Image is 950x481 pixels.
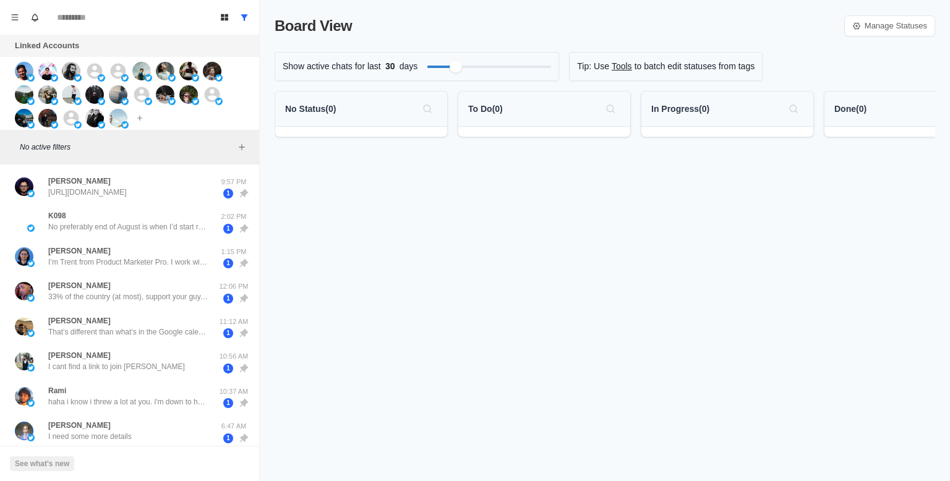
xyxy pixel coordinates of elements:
p: [PERSON_NAME] [48,315,111,326]
img: picture [15,317,33,336]
p: Show active chats for last [283,60,381,73]
p: No Status ( 0 ) [285,103,336,116]
img: picture [74,74,82,82]
img: picture [192,98,199,105]
img: picture [109,109,127,127]
img: picture [121,98,129,105]
p: 1:15 PM [218,247,249,257]
p: to batch edit statuses from tags [635,60,755,73]
button: Notifications [25,7,45,27]
img: picture [168,74,176,82]
span: 1 [223,398,233,408]
img: picture [51,98,58,105]
img: picture [15,109,33,127]
span: 1 [223,433,233,443]
img: picture [85,109,104,127]
img: picture [15,177,33,196]
img: picture [27,190,35,197]
img: picture [62,62,80,80]
img: picture [168,98,176,105]
img: picture [15,352,33,370]
img: picture [27,294,35,302]
span: 1 [223,364,233,373]
img: picture [27,224,35,232]
button: Search [601,99,620,119]
img: picture [179,85,198,104]
img: picture [203,62,221,80]
img: picture [121,121,129,129]
div: Filter by activity days [450,61,462,73]
p: In Progress ( 0 ) [651,103,709,116]
p: [PERSON_NAME] [48,420,111,431]
img: picture [27,364,35,372]
p: 9:57 PM [218,177,249,187]
button: Board View [215,7,234,27]
p: 10:37 AM [218,386,249,397]
p: I cant find a link to join [PERSON_NAME] [48,361,185,372]
img: picture [15,62,33,80]
p: To Do ( 0 ) [468,103,503,116]
img: picture [27,121,35,129]
button: Menu [5,7,25,27]
img: picture [38,109,57,127]
p: I need some more details [48,431,132,442]
button: Search [417,99,437,119]
img: picture [38,85,57,104]
img: picture [27,434,35,441]
button: See what's new [10,456,74,471]
p: No preferably end of August is when I’d start reaching out to people [48,221,209,232]
img: picture [156,62,174,80]
p: [PERSON_NAME] [48,350,111,361]
button: Show all conversations [234,7,254,27]
img: picture [156,85,174,104]
a: Manage Statuses [844,15,935,36]
p: Linked Accounts [15,40,79,52]
img: picture [15,422,33,440]
img: picture [51,121,58,129]
p: [PERSON_NAME] [48,280,111,291]
p: [URL][DOMAIN_NAME] [48,187,127,198]
img: picture [192,74,199,82]
img: picture [15,282,33,300]
p: haha i know i threw a lot at you. i'm down to hop on a call — what days/times this week usually w... [48,396,209,407]
button: Add account [132,111,147,126]
p: 12:06 PM [218,281,249,292]
span: 1 [223,294,233,304]
img: picture [145,98,152,105]
img: picture [215,98,223,105]
p: [PERSON_NAME] [48,245,111,257]
img: picture [179,62,198,80]
span: 1 [223,328,233,338]
p: 11:12 AM [218,317,249,327]
p: [PERSON_NAME] [48,176,111,187]
span: 1 [223,189,233,198]
img: picture [27,330,35,337]
img: picture [27,98,35,105]
p: days [400,60,418,73]
p: Board View [275,15,352,37]
img: picture [109,85,127,104]
img: picture [121,74,129,82]
span: 1 [223,258,233,268]
button: Add filters [234,140,249,155]
img: picture [98,98,105,105]
img: picture [15,247,33,266]
p: Rami [48,385,66,396]
p: 33% of the country (at most), support your guy. If you are in sales-- You might not want to openl... [48,291,209,302]
img: picture [15,387,33,406]
span: 30 [381,60,400,73]
p: 10:56 AM [218,351,249,362]
img: picture [38,62,57,80]
img: picture [98,121,105,129]
p: Tip: Use [577,60,609,73]
span: 1 [223,224,233,234]
p: 6:47 AM [218,421,249,432]
img: picture [85,85,104,104]
a: Tools [612,60,632,73]
p: 2:02 PM [218,211,249,222]
img: picture [145,74,152,82]
img: picture [132,62,151,80]
img: picture [98,74,105,82]
p: That’s different than what’s in the Google calendar invite [48,326,209,338]
img: picture [62,85,80,104]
